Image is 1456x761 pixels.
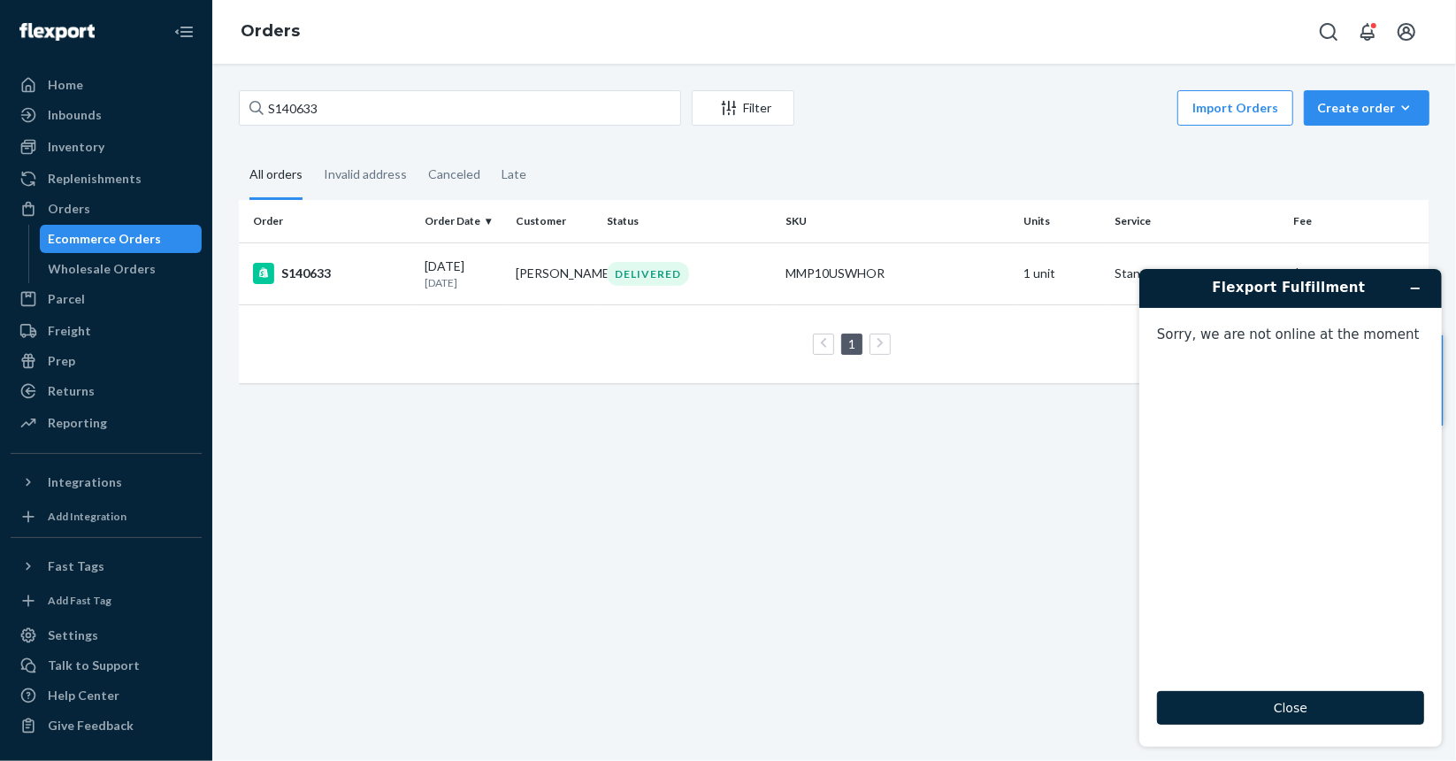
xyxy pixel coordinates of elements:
a: Help Center [11,681,202,710]
img: Flexport logo [19,23,95,41]
a: Orders [241,21,300,41]
th: Status [600,200,778,242]
a: Add Integration [11,503,202,530]
a: Page 1 is your current page [845,336,859,351]
div: Integrations [48,473,122,491]
a: Replenishments [11,165,202,193]
div: Home [48,76,83,94]
div: DELIVERED [607,262,689,286]
a: Reporting [11,409,202,437]
a: Wholesale Orders [40,255,203,283]
div: Invalid address [324,151,407,197]
td: $15.99 [1286,242,1429,304]
span: Support [35,12,99,28]
div: Inventory [48,138,104,156]
th: SKU [778,200,1016,242]
button: Create order [1304,90,1429,126]
div: Wholesale Orders [49,260,157,278]
div: Create order [1317,99,1416,117]
div: Late [502,151,526,197]
div: Add Integration [48,509,126,524]
a: Inbounds [11,101,202,129]
td: 1 unit [1016,242,1107,304]
p: [DATE] [425,275,502,290]
button: Talk to Support [11,651,202,680]
div: Talk to Support [48,657,140,674]
div: Parcel [48,290,85,308]
a: Inventory [11,133,202,161]
div: Canceled [428,151,480,197]
button: Fast Tags [11,552,202,580]
div: Prep [48,352,75,370]
div: Inbounds [48,106,102,124]
th: Fee [1286,200,1429,242]
button: Integrations [11,468,202,496]
button: Give Feedback [11,711,202,740]
a: Freight [11,317,202,345]
p: Standard [1115,265,1280,282]
ol: breadcrumbs [226,6,314,58]
td: [PERSON_NAME] [509,242,600,304]
div: All orders [249,151,303,200]
a: Ecommerce Orders [40,225,203,253]
a: Home [11,71,202,99]
div: Help Center [48,687,119,704]
a: Prep [11,347,202,375]
a: Orders [11,195,202,223]
div: S140633 [253,263,410,284]
div: Filter [693,99,793,117]
div: Reporting [48,414,107,432]
th: Service [1108,200,1287,242]
div: Fast Tags [48,557,104,575]
th: Order Date [418,200,509,242]
div: MMP10USWHOR [785,265,1009,282]
input: Search orders [239,90,681,126]
div: Add Fast Tag [48,593,111,608]
iframe: Find more information here [1125,255,1456,761]
button: Open account menu [1389,14,1424,50]
button: Open Search Box [1311,14,1346,50]
button: Filter [692,90,794,126]
th: Units [1016,200,1107,242]
a: Parcel [11,285,202,313]
div: Orders [48,200,90,218]
button: Open notifications [1350,14,1385,50]
div: Freight [48,322,91,340]
a: Returns [11,377,202,405]
th: Order [239,200,418,242]
a: Settings [11,621,202,650]
a: Add Fast Tag [11,588,202,614]
div: Replenishments [48,170,142,188]
div: Customer [516,213,593,228]
button: Close Navigation [166,14,202,50]
div: [DATE] [425,258,502,290]
div: Settings [48,626,98,644]
button: Import Orders [1177,90,1293,126]
div: Ecommerce Orders [49,230,162,248]
div: Give Feedback [48,717,134,734]
div: Returns [48,382,95,400]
